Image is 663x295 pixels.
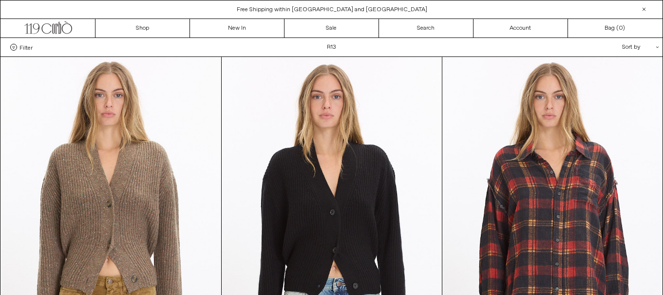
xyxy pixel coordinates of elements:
[237,6,427,14] a: Free Shipping within [GEOGRAPHIC_DATA] and [GEOGRAPHIC_DATA]
[619,24,625,33] span: )
[565,38,653,56] div: Sort by
[19,44,33,51] span: Filter
[379,19,474,37] a: Search
[474,19,568,37] a: Account
[619,24,623,32] span: 0
[95,19,190,37] a: Shop
[190,19,284,37] a: New In
[568,19,663,37] a: Bag ()
[284,19,379,37] a: Sale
